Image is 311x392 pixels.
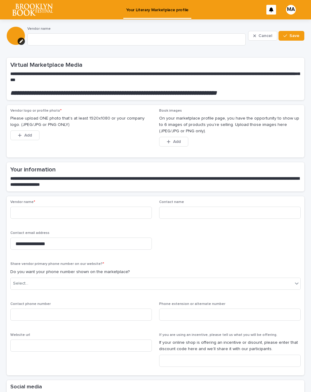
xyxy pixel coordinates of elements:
button: Add [159,137,188,147]
span: Add [24,133,32,137]
p: On your marketplace profile page, you have the opportunity to show up to 6 images of products you... [159,115,301,134]
button: Add [10,130,39,140]
h2: Virtual Marketplace Media [10,61,301,69]
h2: Your information [10,166,301,173]
button: Cancel [248,31,277,41]
span: Share vendor primary phone number on our website? [10,262,104,266]
span: Contact phone number [10,302,51,306]
p: Please upload ONE photo that’s at least 1920x1080 or your company logo. (JPEG/JPG or PNG ONLY) [10,115,152,128]
span: Vendor name [10,200,35,204]
span: Add [173,140,181,144]
span: Vendor name [27,27,51,31]
span: If you are using an incentive, please tell us what you will be offering. [159,333,277,337]
span: Contact email address [10,231,50,235]
button: Save [279,31,304,41]
p: Do you want your phone number shown on the marketplace? [10,269,301,275]
span: Cancel [258,34,272,38]
div: MA [286,5,296,15]
span: Phone extension or alternate number [159,302,225,306]
span: Vendor logo or profile photo [10,109,62,113]
span: Website url [10,333,30,337]
p: If your online shop is offering an incentive or disount, please enter that discount code here and... [159,340,301,352]
h2: Social media [10,384,42,390]
span: Save [289,34,299,38]
img: l65f3yHPToSKODuEVUav [12,4,53,16]
div: Select... [13,280,28,287]
span: Book images [159,109,182,113]
span: Contact name [159,200,184,204]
